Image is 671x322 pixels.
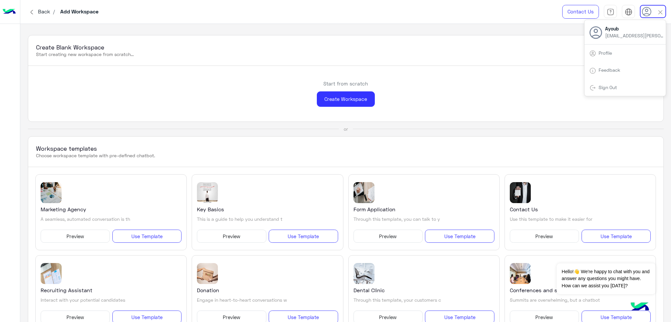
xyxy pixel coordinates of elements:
[25,39,59,43] div: Domain Overview
[18,10,32,16] div: v 4.0.25
[599,67,620,73] a: Feedback
[605,32,664,39] span: [EMAIL_ADDRESS][PERSON_NAME][DOMAIN_NAME]
[41,230,110,243] button: Preview
[41,263,62,284] img: template image
[197,216,282,222] p: This is a guide to help you understand t
[10,17,16,22] img: website_grey.svg
[344,126,348,132] div: or
[41,216,130,222] p: A seamless, automated conversation is th
[323,81,368,86] h6: Start from scratch
[28,8,36,16] img: chervon
[18,38,23,43] img: tab_domain_overview_orange.svg
[589,50,596,57] img: tab
[197,263,218,284] img: template image
[197,182,218,203] img: template image
[510,297,600,303] p: Summits are overwhelming, but a chatbot
[604,5,617,19] a: tab
[197,286,219,294] h5: Donation
[657,9,664,16] img: close
[562,5,599,19] a: Contact Us
[41,205,86,213] h5: Marketing Agency
[354,230,423,243] button: Preview
[599,85,617,90] a: Sign Out
[197,205,224,213] h5: Key Basics
[354,205,395,213] h5: Form Application
[354,263,374,284] img: template image
[112,230,182,243] button: Use Template
[510,263,531,284] img: template image
[36,51,656,58] p: Start creating new workspace from scratch...
[41,182,62,203] img: template image
[36,144,656,152] h3: Workspace templates
[269,230,338,243] button: Use Template
[197,230,266,243] button: Preview
[607,8,614,16] img: tab
[589,67,596,74] img: tab
[354,297,441,303] p: Through this template, your customers c
[53,8,55,14] span: /
[17,17,72,22] div: Domain: [DOMAIN_NAME]
[557,263,655,294] span: Hello!👋 We're happy to chat with you and answer any questions you might have. How can we assist y...
[354,182,374,203] img: template image
[10,10,16,16] img: logo_orange.svg
[510,205,538,213] h5: Contact Us
[41,286,92,294] h5: Recruiting Assistant
[36,152,656,159] p: Choose workspace template with pre-defined chatbot.
[605,25,664,32] span: Ayoub
[354,286,385,294] h5: Dental Clinic
[589,85,596,91] img: tab
[599,50,612,56] a: Profile
[3,5,16,19] img: Logo
[317,91,375,107] div: Create Workspace
[625,8,632,16] img: tab
[197,297,287,303] p: Engage in heart-to-heart conversations w
[510,182,531,203] img: template image
[510,286,576,294] h5: Conferences and summits
[510,216,592,222] p: Use this template to make it easier for
[72,39,110,43] div: Keywords by Traffic
[41,297,125,303] p: Interact with your potential candidates
[36,43,656,51] h3: Create Blank Workspace
[628,296,651,319] img: hulul-logo.png
[354,216,440,222] p: Through this template, you can talk to y
[425,230,494,243] button: Use Template
[60,8,99,16] p: Add Workspace
[36,8,53,14] span: Back
[510,230,579,243] button: Preview
[65,38,70,43] img: tab_keywords_by_traffic_grey.svg
[582,230,651,243] button: Use Template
